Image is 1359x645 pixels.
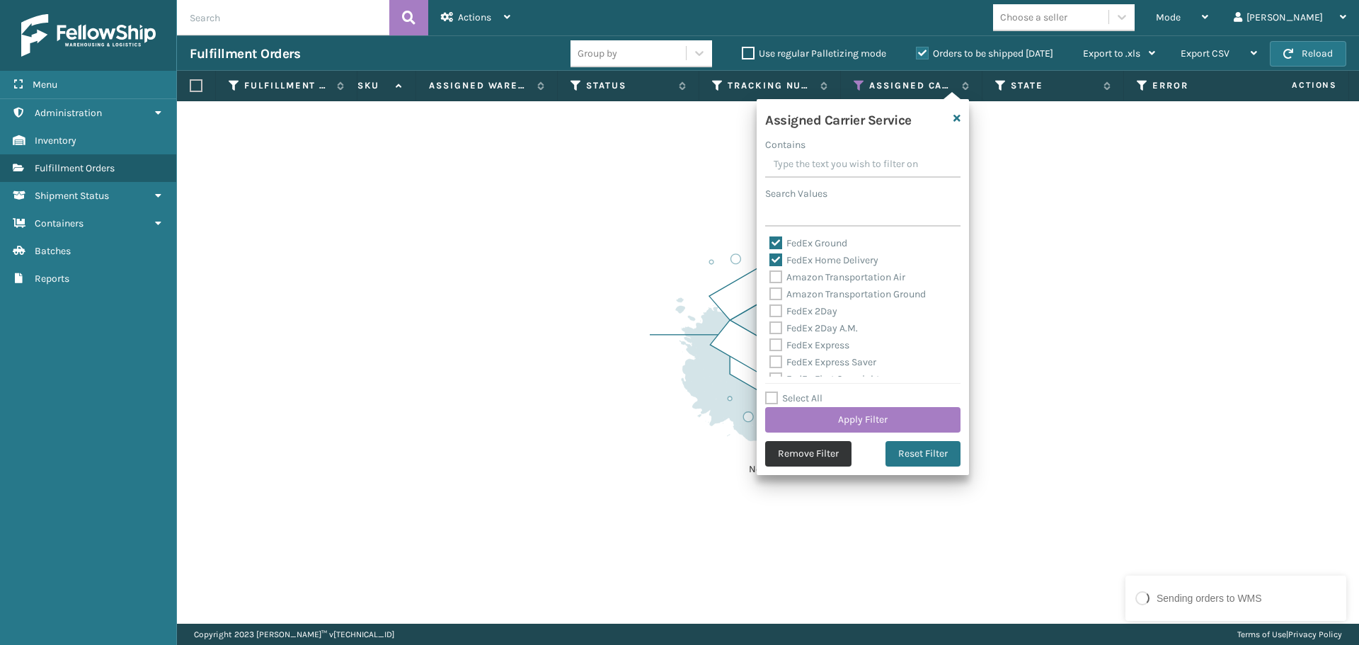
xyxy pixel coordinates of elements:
[194,624,394,645] p: Copyright 2023 [PERSON_NAME]™ v [TECHNICAL_ID]
[765,441,851,467] button: Remove Filter
[21,14,156,57] img: logo
[765,152,961,178] input: Type the text you wish to filter on
[765,407,961,433] button: Apply Filter
[244,79,330,92] label: Fulfillment Order Id
[765,186,827,201] label: Search Values
[869,79,955,92] label: Assigned Carrier Service
[1083,47,1140,59] span: Export to .xls
[1247,74,1346,97] span: Actions
[35,245,71,257] span: Batches
[769,271,905,283] label: Amazon Transportation Air
[765,137,805,152] label: Contains
[1152,79,1238,92] label: Error
[578,46,617,61] div: Group by
[1157,591,1262,606] div: Sending orders to WMS
[742,47,886,59] label: Use regular Palletizing mode
[35,135,76,147] span: Inventory
[769,373,880,385] label: FedEx First Overnight
[765,108,912,129] h4: Assigned Carrier Service
[769,305,837,317] label: FedEx 2Day
[1000,10,1067,25] div: Choose a seller
[1270,41,1346,67] button: Reload
[35,273,69,285] span: Reports
[35,190,109,202] span: Shipment Status
[35,107,102,119] span: Administration
[35,162,115,174] span: Fulfillment Orders
[190,45,300,62] h3: Fulfillment Orders
[35,217,84,229] span: Containers
[1011,79,1096,92] label: State
[429,79,530,92] label: Assigned Warehouse
[769,356,876,368] label: FedEx Express Saver
[769,322,858,334] label: FedEx 2Day A.M.
[586,79,672,92] label: Status
[885,441,961,467] button: Reset Filter
[1181,47,1229,59] span: Export CSV
[769,254,878,266] label: FedEx Home Delivery
[458,11,491,23] span: Actions
[769,288,926,300] label: Amazon Transportation Ground
[728,79,813,92] label: Tracking Number
[769,237,847,249] label: FedEx Ground
[916,47,1053,59] label: Orders to be shipped [DATE]
[765,392,822,404] label: Select All
[769,339,849,351] label: FedEx Express
[33,79,57,91] span: Menu
[1156,11,1181,23] span: Mode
